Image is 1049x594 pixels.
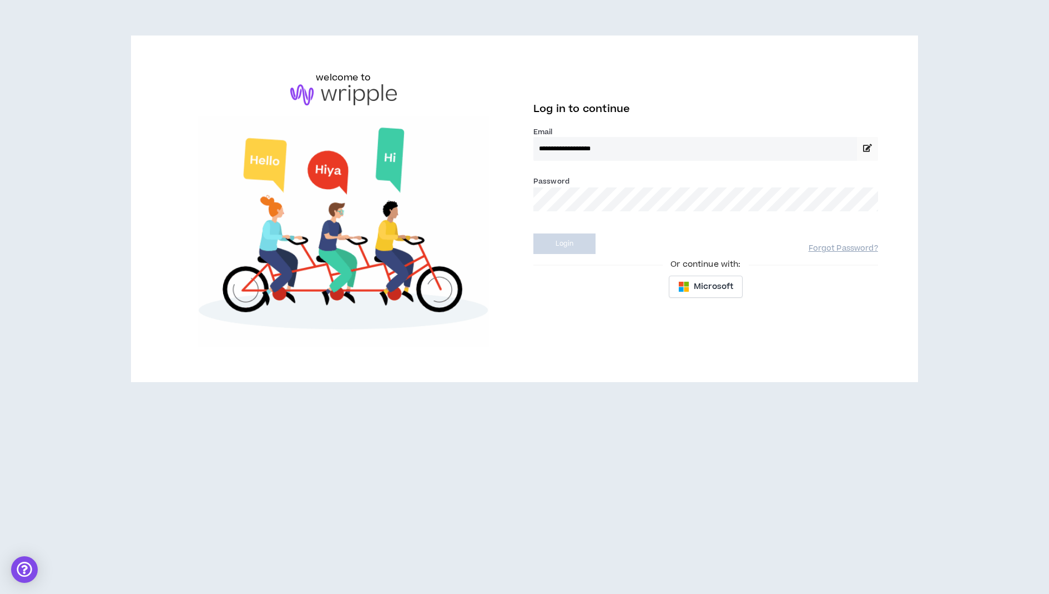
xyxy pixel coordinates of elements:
button: Microsoft [669,276,743,298]
label: Email [533,127,878,137]
h6: welcome to [316,71,371,84]
div: Open Intercom Messenger [11,556,38,583]
img: logo-brand.png [290,84,397,105]
span: Microsoft [694,281,733,293]
label: Password [533,176,569,186]
span: Log in to continue [533,102,630,116]
a: Forgot Password? [809,243,878,254]
img: Welcome to Wripple [171,116,516,347]
span: Or continue with: [663,258,748,271]
button: Login [533,233,596,254]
